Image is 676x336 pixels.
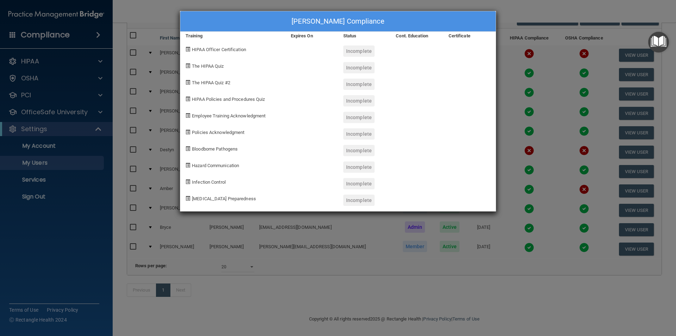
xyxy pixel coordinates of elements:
div: Expires On [286,32,338,40]
div: [PERSON_NAME] Compliance [180,11,496,32]
span: HIPAA Officer Certification [192,47,246,52]
div: Training [180,32,286,40]
div: Cont. Education [390,32,443,40]
div: Incomplete [343,161,375,173]
span: Employee Training Acknowledgment [192,113,265,118]
button: Open Resource Center [648,32,669,53]
div: Certificate [443,32,496,40]
span: The HIPAA Quiz #2 [192,80,230,85]
span: Policies Acknowledgment [192,130,244,135]
div: Incomplete [343,79,375,90]
div: Incomplete [343,95,375,106]
div: Incomplete [343,128,375,140]
span: The HIPAA Quiz [192,63,224,69]
span: HIPAA Policies and Procedures Quiz [192,97,265,102]
span: Hazard Communication [192,163,239,168]
div: Incomplete [343,62,375,73]
div: Incomplete [343,145,375,156]
div: Incomplete [343,178,375,189]
div: Incomplete [343,45,375,57]
span: Bloodborne Pathogens [192,146,238,152]
div: Status [338,32,390,40]
span: [MEDICAL_DATA] Preparedness [192,196,256,201]
div: Incomplete [343,195,375,206]
div: Incomplete [343,112,375,123]
span: Infection Control [192,179,226,185]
